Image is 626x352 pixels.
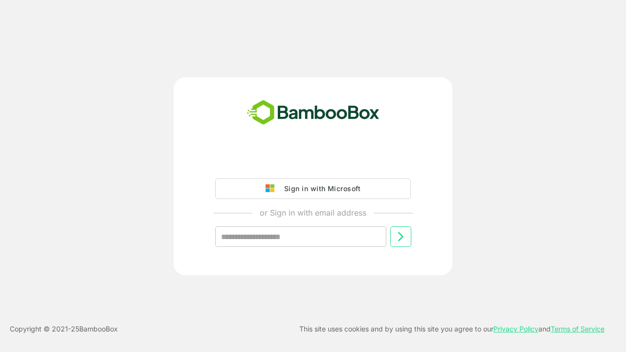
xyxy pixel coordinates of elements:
p: This site uses cookies and by using this site you agree to our and [299,323,604,335]
p: or Sign in with email address [260,207,366,219]
a: Privacy Policy [493,325,538,333]
a: Terms of Service [551,325,604,333]
p: Copyright © 2021- 25 BambooBox [10,323,118,335]
iframe: Sign in with Google Button [210,151,416,173]
img: google [266,184,279,193]
img: bamboobox [242,97,385,129]
div: Sign in with Microsoft [279,182,360,195]
button: Sign in with Microsoft [215,178,411,199]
